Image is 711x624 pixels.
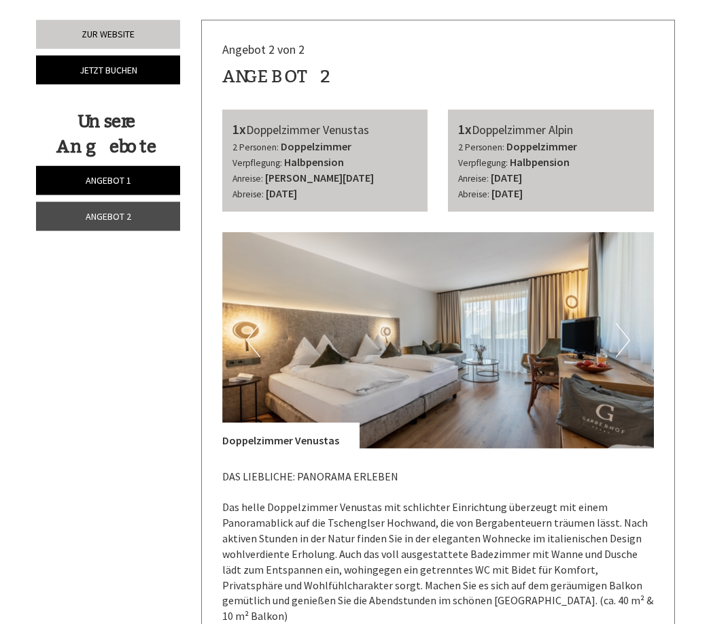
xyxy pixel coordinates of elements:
div: Doppelzimmer Venustas [222,423,360,449]
b: [PERSON_NAME][DATE] [265,171,374,185]
b: Halbpension [284,156,344,169]
b: Halbpension [510,156,570,169]
a: Zur Website [36,20,180,49]
b: 1x [458,121,472,138]
span: Angebot 1 [86,174,131,186]
b: Doppelzimmer [506,140,577,154]
div: Doppelzimmer Alpin [458,120,644,140]
div: Angebot 2 [222,65,332,90]
b: 1x [232,121,246,138]
div: Doppelzimmer Venustas [232,120,418,140]
small: 2 Personen: [458,142,504,154]
a: Jetzt buchen [36,56,180,85]
b: [DATE] [266,187,297,201]
small: Anreise: [232,174,263,185]
span: Angebot 2 [86,210,131,223]
div: Unsere Angebote [36,109,176,159]
small: Abreise: [232,189,264,201]
b: [DATE] [491,187,523,201]
button: Next [616,324,630,358]
small: Anreise: [458,174,489,185]
span: Angebot 2 von 2 [222,42,305,58]
small: Verpflegung: [458,158,508,169]
img: image [222,233,655,449]
small: Verpflegung: [232,158,282,169]
b: [DATE] [491,171,522,185]
b: Doppelzimmer [281,140,351,154]
small: 2 Personen: [232,142,279,154]
small: Abreise: [458,189,489,201]
button: Previous [246,324,260,358]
